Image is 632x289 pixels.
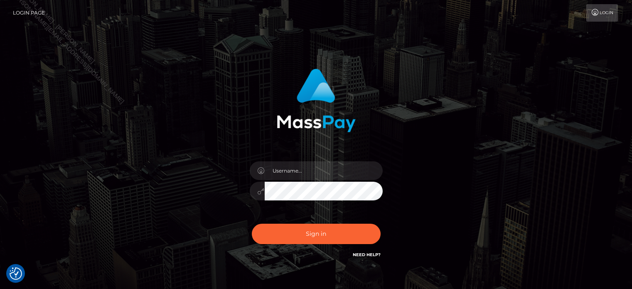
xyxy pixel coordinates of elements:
button: Consent Preferences [10,267,22,280]
img: MassPay Login [277,69,356,132]
button: Sign in [252,224,381,244]
a: Need Help? [353,252,381,257]
input: Username... [265,161,383,180]
a: Login Page [13,4,45,22]
a: Login [586,4,618,22]
img: Revisit consent button [10,267,22,280]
